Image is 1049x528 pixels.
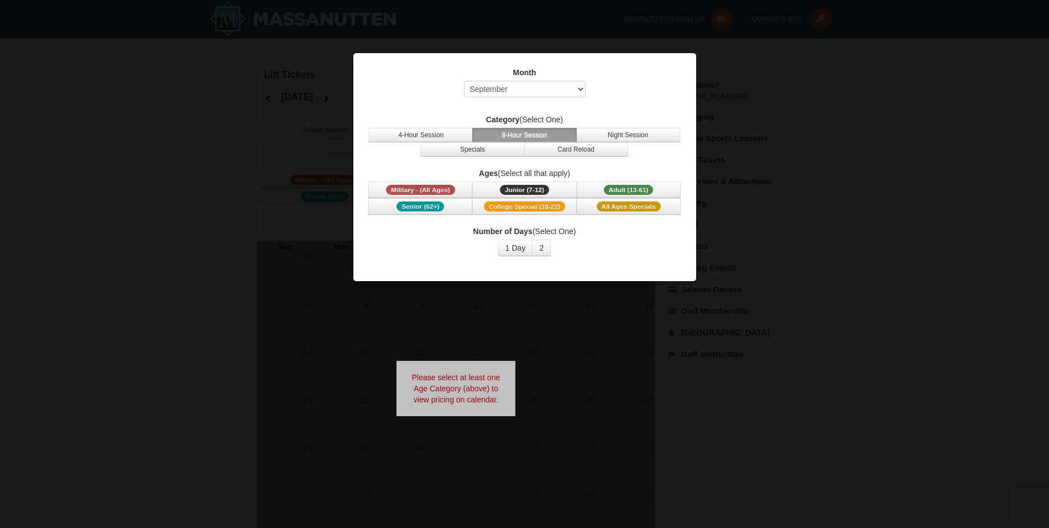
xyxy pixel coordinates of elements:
[367,114,682,125] label: (Select One)
[472,182,576,198] button: Junior (7-12)
[386,185,455,195] span: Military - (All Ages)
[577,182,681,198] button: Adult (13-61)
[576,128,680,142] button: Night Session
[368,182,472,198] button: Military - (All Ages)
[396,201,444,211] span: Senior (62+)
[498,240,533,256] button: 1 Day
[577,198,681,215] button: All Ages Specials
[369,128,473,142] button: 4-Hour Session
[479,169,498,178] strong: Ages
[500,185,549,195] span: Junior (7-12)
[473,227,533,236] strong: Number of Days
[368,198,472,215] button: Senior (62+)
[367,226,682,237] label: (Select One)
[513,68,536,77] strong: Month
[532,240,551,256] button: 2
[597,201,661,211] span: All Ages Specials
[367,168,682,179] label: (Select all that apply)
[396,361,516,416] div: Please select at least one Age Category (above) to view pricing on calendar.
[472,128,576,142] button: 8-Hour Session
[486,115,520,124] strong: Category
[484,201,565,211] span: College Special (18-22)
[420,142,524,157] button: Specials
[472,198,576,215] button: College Special (18-22)
[524,142,628,157] button: Card Reload
[604,185,654,195] span: Adult (13-61)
